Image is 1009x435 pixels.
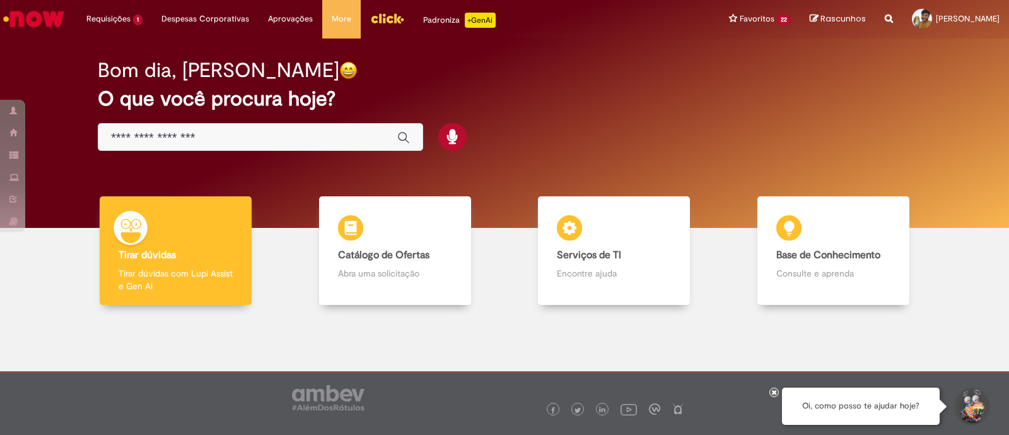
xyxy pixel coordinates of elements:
[776,249,880,261] b: Base de Conhecimento
[936,13,1000,24] span: [PERSON_NAME]
[782,388,940,425] div: Oi, como posso te ajudar hoje?
[339,61,358,80] img: happy-face.png
[672,403,684,415] img: logo_footer_naosei.png
[292,385,365,410] img: logo_footer_ambev_rotulo_gray.png
[574,407,581,414] img: logo_footer_twitter.png
[119,267,233,292] p: Tirar dúvidas com Lupi Assist e Gen Ai
[66,196,286,306] a: Tirar dúvidas Tirar dúvidas com Lupi Assist e Gen Ai
[86,13,131,25] span: Requisições
[119,249,176,261] b: Tirar dúvidas
[952,388,990,426] button: Iniciar Conversa de Suporte
[740,13,774,25] span: Favoritos
[133,15,143,25] span: 1
[268,13,313,25] span: Aprovações
[98,88,911,110] h2: O que você procura hoje?
[1,6,66,32] img: ServiceNow
[338,267,452,280] p: Abra uma solicitação
[338,249,429,261] b: Catálogo de Ofertas
[776,267,890,280] p: Consulte e aprenda
[599,407,605,414] img: logo_footer_linkedin.png
[161,13,249,25] span: Despesas Corporativas
[557,267,671,280] p: Encontre ajuda
[810,13,866,25] a: Rascunhos
[649,403,660,415] img: logo_footer_workplace.png
[465,13,496,28] p: +GenAi
[724,196,943,306] a: Base de Conhecimento Consulte e aprenda
[286,196,505,306] a: Catálogo de Ofertas Abra uma solicitação
[370,9,404,28] img: click_logo_yellow_360x200.png
[423,13,496,28] div: Padroniza
[820,13,866,25] span: Rascunhos
[777,15,791,25] span: 22
[98,59,339,81] h2: Bom dia, [PERSON_NAME]
[332,13,351,25] span: More
[621,401,637,417] img: logo_footer_youtube.png
[550,407,556,414] img: logo_footer_facebook.png
[557,249,621,261] b: Serviços de TI
[504,196,724,306] a: Serviços de TI Encontre ajuda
